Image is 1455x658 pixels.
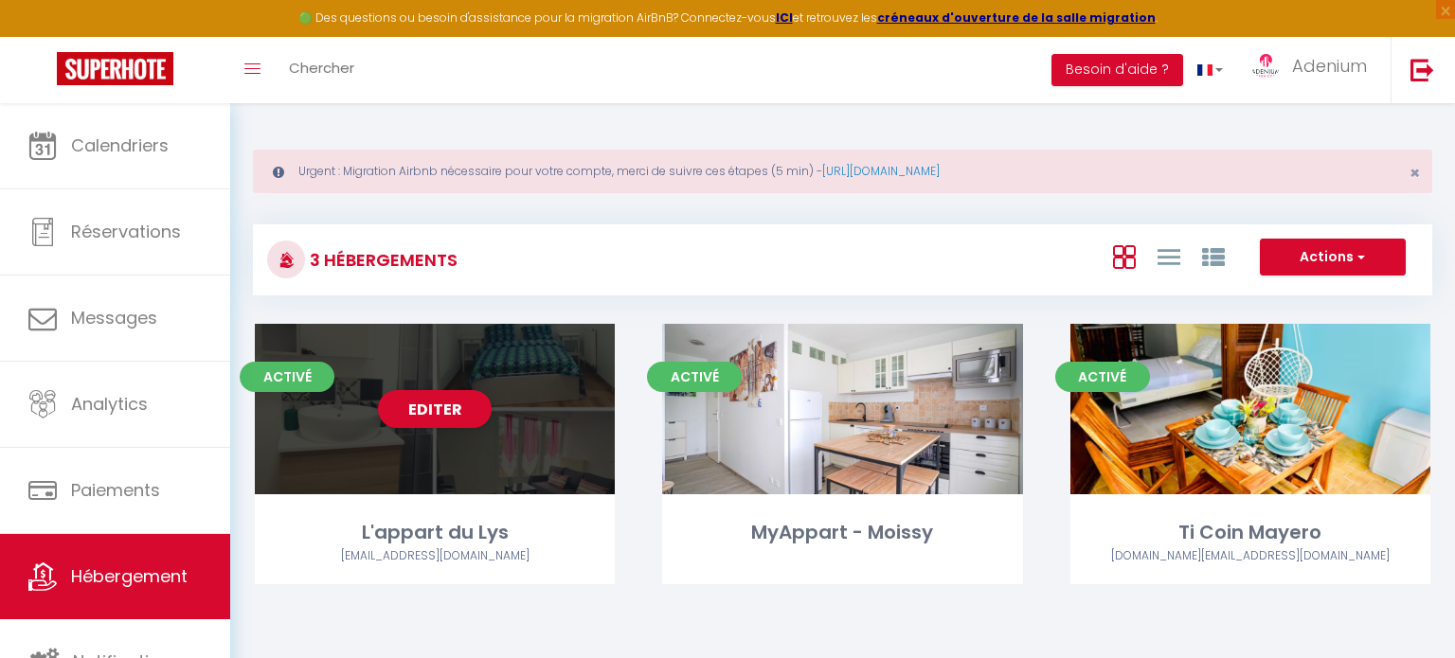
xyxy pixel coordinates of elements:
div: Airbnb [255,547,615,565]
a: ... Adenium [1237,37,1391,103]
a: Vue en Box [1113,240,1136,272]
span: Chercher [289,58,354,78]
span: Activé [240,362,334,392]
button: Close [1410,165,1420,182]
img: ... [1251,54,1280,79]
a: ICI [776,9,793,26]
a: Vue en Liste [1158,240,1180,272]
img: logout [1410,58,1434,81]
button: Actions [1260,239,1406,276]
a: Editer [378,390,492,428]
img: Super Booking [57,52,173,85]
span: × [1410,161,1420,185]
h3: 3 Hébergements [305,239,458,281]
div: Ti Coin Mayero [1070,518,1430,547]
button: Ouvrir le widget de chat LiveChat [15,8,72,64]
span: Activé [1055,362,1150,392]
span: Adenium [1292,54,1367,78]
span: Hébergement [71,564,188,588]
a: [URL][DOMAIN_NAME] [822,163,940,179]
span: Activé [647,362,742,392]
a: Vue par Groupe [1202,240,1225,272]
span: Réservations [71,220,181,243]
div: MyAppart - Moissy [662,518,1022,547]
span: Paiements [71,478,160,502]
div: Urgent : Migration Airbnb nécessaire pour votre compte, merci de suivre ces étapes (5 min) - [253,150,1432,193]
a: Chercher [275,37,368,103]
button: Besoin d'aide ? [1051,54,1183,86]
div: L'appart du Lys [255,518,615,547]
span: Calendriers [71,133,169,157]
div: Airbnb [1070,547,1430,565]
span: Messages [71,306,157,329]
a: créneaux d'ouverture de la salle migration [877,9,1156,26]
span: Analytics [71,392,148,416]
iframe: Chat [1374,573,1441,644]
